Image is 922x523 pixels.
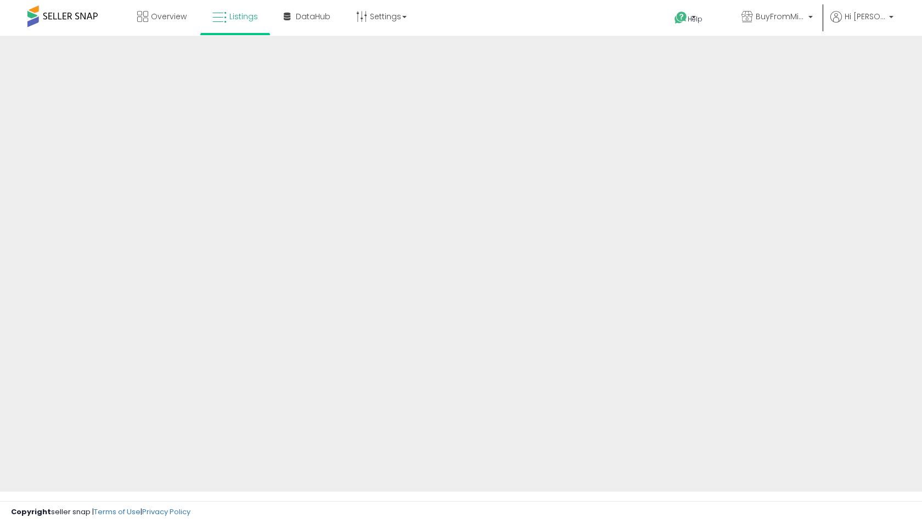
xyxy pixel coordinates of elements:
a: Help [666,3,724,36]
span: Help [688,14,702,24]
span: Overview [151,11,187,22]
a: Hi [PERSON_NAME] [830,11,893,36]
span: DataHub [296,11,330,22]
i: Get Help [674,11,688,25]
span: Hi [PERSON_NAME] [845,11,886,22]
span: Listings [229,11,258,22]
span: BuyFromMike [756,11,805,22]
